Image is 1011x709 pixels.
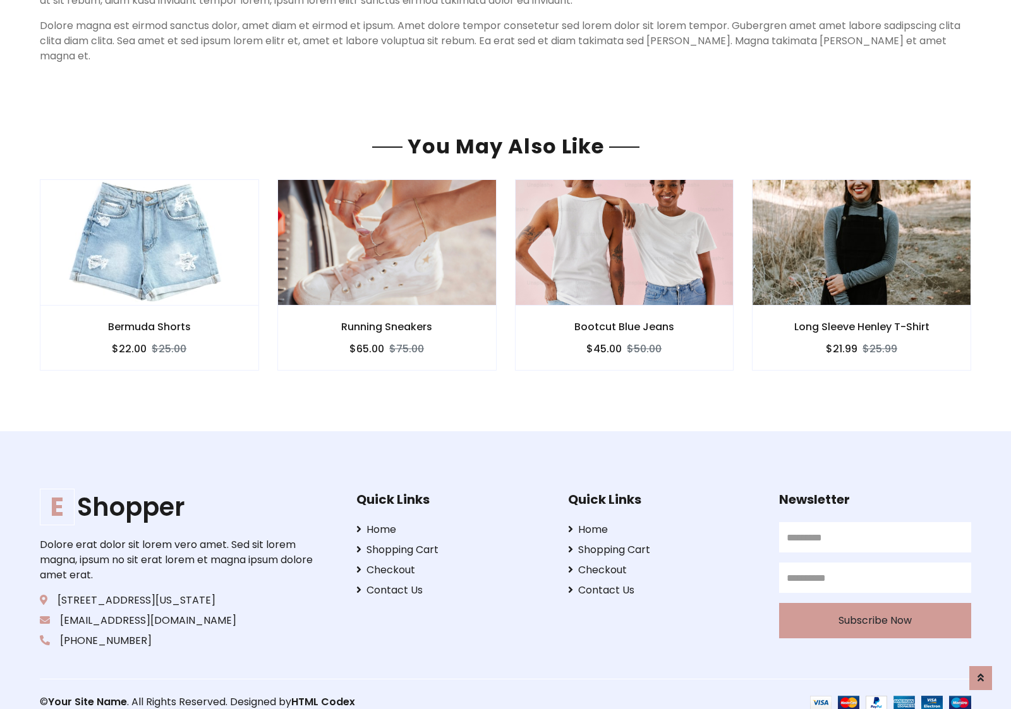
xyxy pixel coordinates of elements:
span: E [40,489,75,525]
h1: Shopper [40,492,317,522]
h6: Bermuda Shorts [40,321,258,333]
a: Contact Us [356,583,548,598]
h5: Newsletter [779,492,971,507]
p: [EMAIL_ADDRESS][DOMAIN_NAME] [40,613,317,628]
h6: Long Sleeve Henley T-Shirt [753,321,971,333]
h6: Running Sneakers [278,321,496,333]
a: Home [568,522,760,537]
a: EShopper [40,492,317,522]
del: $25.99 [863,342,897,356]
p: Dolore magna est eirmod sanctus dolor, amet diam et eirmod et ipsum. Amet dolore tempor consetetu... [40,18,971,64]
h5: Quick Links [356,492,548,507]
a: Bootcut Blue Jeans $45.00$50.00 [515,179,734,371]
a: Long Sleeve Henley T-Shirt $21.99$25.99 [752,179,971,371]
del: $50.00 [627,342,662,356]
a: Shopping Cart [568,542,760,557]
a: Bermuda Shorts $22.00$25.00 [40,179,259,371]
p: [STREET_ADDRESS][US_STATE] [40,593,317,608]
h6: $45.00 [586,343,622,355]
h5: Quick Links [568,492,760,507]
a: Contact Us [568,583,760,598]
a: Checkout [356,563,548,578]
a: Shopping Cart [356,542,548,557]
del: $75.00 [389,342,424,356]
button: Subscribe Now [779,603,971,638]
a: Your Site Name [48,694,127,709]
h6: $22.00 [112,343,147,355]
h6: $21.99 [826,343,857,355]
span: You May Also Like [403,132,609,160]
a: Running Sneakers $65.00$75.00 [277,179,497,371]
a: Checkout [568,563,760,578]
h6: Bootcut Blue Jeans [516,321,734,333]
p: [PHONE_NUMBER] [40,633,317,648]
p: Dolore erat dolor sit lorem vero amet. Sed sit lorem magna, ipsum no sit erat lorem et magna ipsu... [40,537,317,583]
a: HTML Codex [291,694,355,709]
del: $25.00 [152,342,186,356]
h6: $65.00 [349,343,384,355]
a: Home [356,522,548,537]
